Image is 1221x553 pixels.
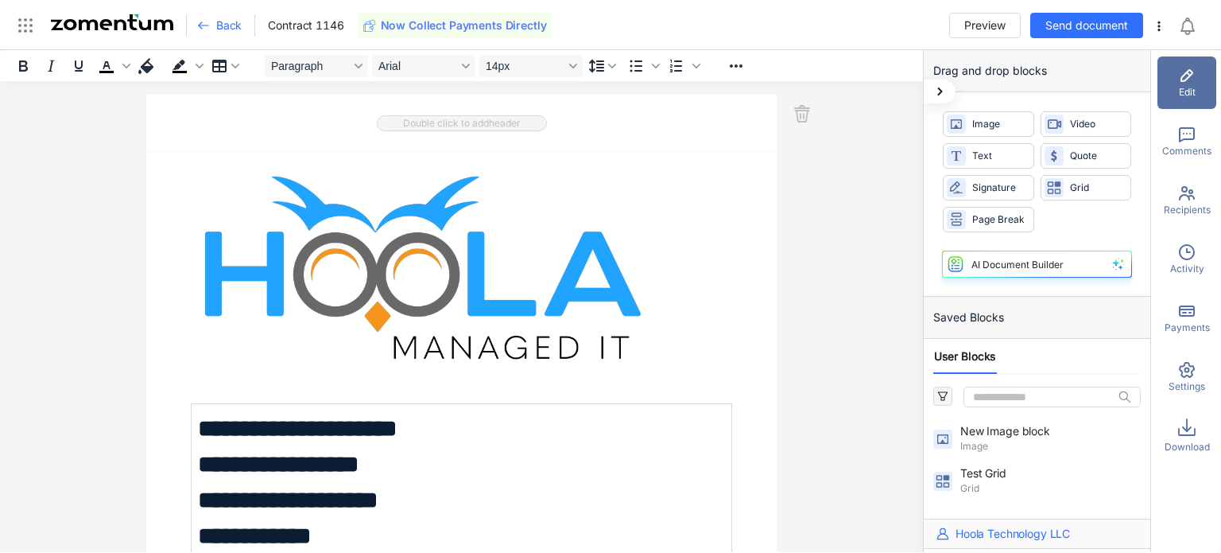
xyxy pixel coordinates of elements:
[943,207,1034,232] div: Page Break
[924,462,1150,499] div: Test GridGrid
[1157,233,1216,286] div: Activity
[1070,149,1124,164] span: Quote
[207,55,245,77] button: Table
[937,391,948,402] span: filter
[955,526,1070,542] span: Hoola Technology LLC
[1041,111,1132,137] div: Video
[960,465,1080,481] span: Test Grid
[1162,144,1211,158] span: Comments
[1164,203,1211,217] span: Recipients
[972,212,1026,228] span: Page Break
[1045,17,1128,34] span: Send document
[1169,380,1205,394] span: Settings
[265,55,368,77] button: Block Paragraph
[10,55,37,77] button: Bold
[1041,175,1132,201] div: Grid
[583,55,622,77] button: Line height
[949,13,1021,38] button: Preview
[960,423,1080,439] span: New Image block
[1157,174,1216,227] div: Recipients
[479,55,583,77] button: Font size 14px
[271,60,349,72] span: Paragraph
[622,55,662,77] div: Bullet list
[924,420,1150,457] div: New Image blockImage
[377,115,547,131] span: Double click to add header
[972,149,1026,164] span: Text
[381,18,547,33] span: Now Collect Payments Directly
[1157,56,1216,109] div: Edit
[1157,351,1216,403] div: Settings
[134,55,165,77] button: Block Color
[1157,115,1216,168] div: Comments
[933,387,952,406] button: filter
[972,181,1026,196] span: Signature
[1157,410,1216,462] div: Download
[972,117,1026,132] span: Image
[51,14,173,30] img: Zomentum Logo
[1070,181,1124,196] span: Grid
[1041,143,1132,169] div: Quote
[357,13,553,38] button: Now Collect Payments Directly
[1165,321,1210,335] span: Payments
[268,18,343,33] span: Contract 1146
[166,55,206,77] div: Background color Black
[960,439,1138,454] span: Image
[943,111,1034,137] div: Image
[1165,440,1210,454] span: Download
[723,55,750,77] button: Reveal or hide additional toolbar items
[372,55,475,77] button: Font Arial
[93,55,133,77] div: Text color Black
[943,175,1034,201] div: Signature
[486,60,564,72] span: 14px
[964,17,1006,34] span: Preview
[37,55,64,77] button: Italic
[924,297,1150,339] div: Saved Blocks
[971,259,1064,271] div: AI Document Builder
[960,481,1138,496] span: Grid
[1157,292,1216,345] div: Payments
[65,55,92,77] button: Underline
[934,349,996,364] span: User Blocks
[378,60,456,72] span: Arial
[1030,13,1143,38] button: Send document
[1179,85,1196,99] span: Edit
[943,143,1034,169] div: Text
[663,55,703,77] div: Numbered list
[216,18,242,33] span: Back
[924,50,1150,92] div: Drag and drop blocks
[1170,262,1204,276] span: Activity
[1178,7,1210,44] div: Notifications
[1070,117,1124,132] span: Video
